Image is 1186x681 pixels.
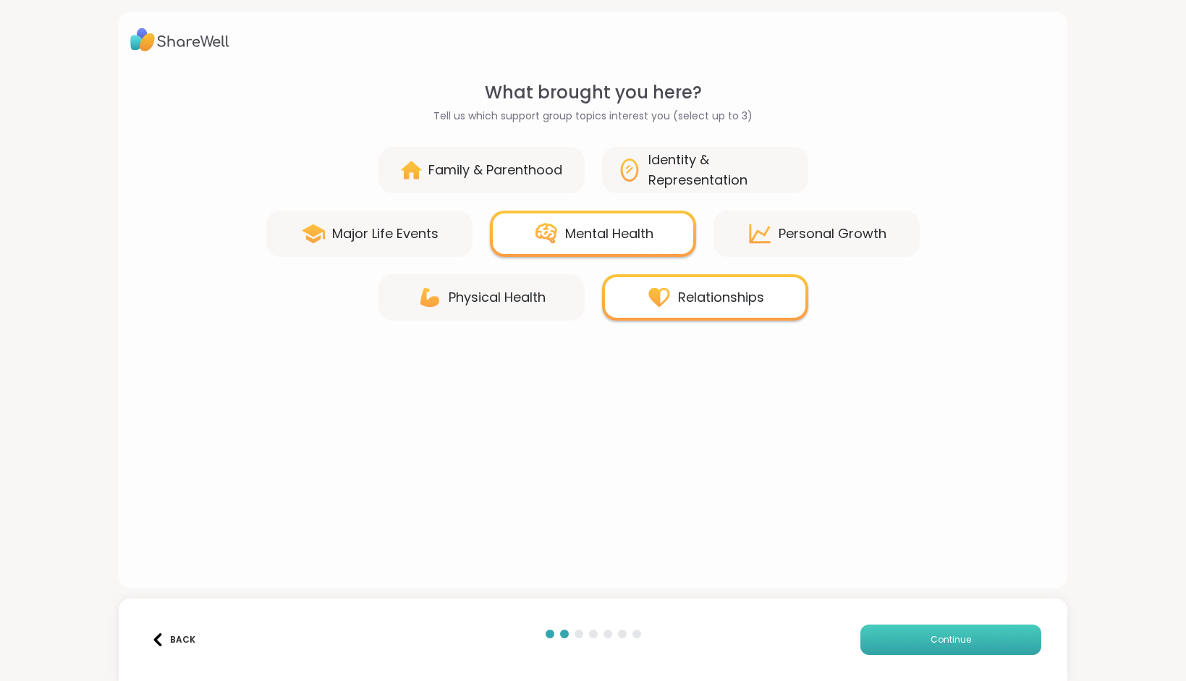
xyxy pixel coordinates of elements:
button: Continue [860,625,1041,655]
div: Physical Health [449,287,546,308]
span: Continue [931,633,971,646]
span: What brought you here? [485,80,702,106]
div: Family & Parenthood [428,160,562,180]
div: Mental Health [565,224,653,244]
button: Back [145,625,203,655]
span: Tell us which support group topics interest you (select up to 3) [433,109,753,124]
div: Personal Growth [779,224,886,244]
div: Identity & Representation [648,150,794,190]
div: Relationships [678,287,764,308]
img: ShareWell Logo [130,23,229,56]
div: Back [151,633,195,646]
div: Major Life Events [332,224,439,244]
